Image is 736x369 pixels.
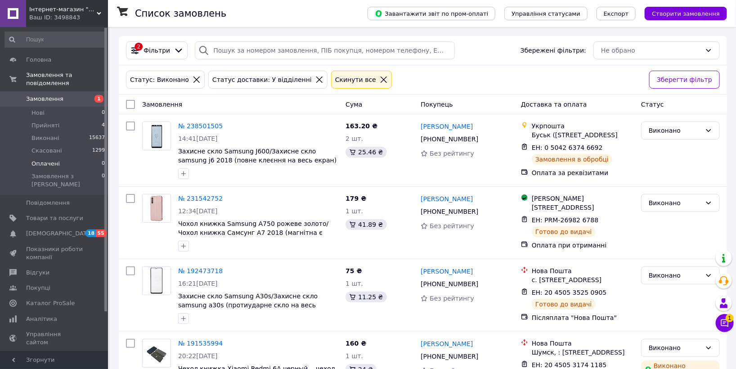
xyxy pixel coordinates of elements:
[645,7,727,20] button: Створити замовлення
[430,150,474,157] span: Без рейтингу
[532,154,612,165] div: Замовлення в обробці
[532,194,634,203] div: [PERSON_NAME]
[601,45,701,55] div: Не обрано
[649,343,701,353] div: Виконано
[504,7,588,20] button: Управління статусами
[346,147,386,157] div: 25.46 ₴
[726,314,734,322] span: 1
[346,122,377,130] span: 163.20 ₴
[419,205,480,218] div: [PHONE_NUMBER]
[532,144,603,151] span: ЕН: 0 5042 6374 6692
[102,160,105,168] span: 0
[143,194,171,222] img: Фото товару
[102,172,105,189] span: 0
[641,101,664,108] span: Статус
[532,241,634,250] div: Оплата при отриманні
[135,8,226,19] h1: Список замовлень
[346,352,363,360] span: 1 шт.
[144,46,170,55] span: Фільтри
[31,172,102,189] span: Замовлення з [PERSON_NAME]
[419,278,480,290] div: [PHONE_NUMBER]
[146,339,167,367] img: Фото товару
[532,168,634,177] div: Оплата за реквізитами
[346,135,363,142] span: 2 шт.
[26,299,75,307] span: Каталог ProSale
[636,9,727,17] a: Створити замовлення
[4,31,106,48] input: Пошук
[652,10,720,17] span: Створити замовлення
[195,41,455,59] input: Пошук за номером замовлення, ПІБ покупця, номером телефону, Email, номером накладної
[31,147,62,155] span: Скасовані
[430,222,474,229] span: Без рейтингу
[532,226,596,237] div: Готово до видачі
[178,292,318,318] a: Захисне скло Samsung A30s/Захисне скло samsung a30s (протиударне скло на весь екран)
[368,7,495,20] button: Завантажити звіт по пром-оплаті
[102,109,105,117] span: 0
[178,207,218,215] span: 12:34[DATE]
[649,126,701,135] div: Виконано
[419,133,480,145] div: [PHONE_NUMBER]
[31,134,59,142] span: Виконані
[96,229,106,237] span: 55
[346,340,366,347] span: 160 ₴
[346,219,386,230] div: 41.89 ₴
[716,314,734,332] button: Чат з покупцем1
[532,130,634,139] div: Буськ ([STREET_ADDRESS]
[521,101,587,108] span: Доставка та оплата
[26,269,49,277] span: Відгуки
[346,207,363,215] span: 1 шт.
[512,10,580,17] span: Управління статусами
[142,194,171,223] a: Фото товару
[128,75,191,85] div: Статус: Виконано
[142,339,171,368] a: Фото товару
[346,195,366,202] span: 179 ₴
[178,220,328,245] span: Чохол книжка Samsung A750 рожеве золото/Чохол книжка Самсунг А7 2018 (магнітна є відділ для картки)
[421,101,453,108] span: Покупець
[649,198,701,208] div: Виконано
[178,122,223,130] a: № 238501505
[604,10,629,17] span: Експорт
[421,339,473,348] a: [PERSON_NAME]
[102,121,105,130] span: 4
[26,71,108,87] span: Замовлення та повідомлення
[532,299,596,310] div: Готово до видачі
[346,292,386,302] div: 11.25 ₴
[89,134,105,142] span: 15637
[419,350,480,363] div: [PHONE_NUMBER]
[178,148,337,164] a: Захисне скло Samsung J600/Захисне скло samsung j6 2018 (повне клеєння на весь екран)
[178,352,218,360] span: 20:22[DATE]
[597,7,636,20] button: Експорт
[649,270,701,280] div: Виконано
[346,101,362,108] span: Cума
[178,280,218,287] span: 16:21[DATE]
[178,195,223,202] a: № 231542752
[178,135,218,142] span: 14:41[DATE]
[26,330,83,346] span: Управління сайтом
[31,109,45,117] span: Нові
[178,267,223,274] a: № 192473718
[26,245,83,261] span: Показники роботи компанії
[29,13,108,22] div: Ваш ID: 3498843
[657,75,712,85] span: Зберегти фільтр
[346,267,362,274] span: 75 ₴
[26,229,93,238] span: [DEMOGRAPHIC_DATA]
[142,121,171,150] a: Фото товару
[142,101,182,108] span: Замовлення
[430,295,474,302] span: Без рейтингу
[94,95,103,103] span: 1
[532,121,634,130] div: Укрпошта
[31,160,60,168] span: Оплачені
[211,75,314,85] div: Статус доставки: У відділенні
[532,348,634,357] div: Шумск, : [STREET_ADDRESS]
[532,339,634,348] div: Нова Пошта
[143,267,171,295] img: Фото товару
[532,313,634,322] div: Післяплата "Нова Пошта"
[142,266,171,295] a: Фото товару
[532,275,634,284] div: с. [STREET_ADDRESS]
[532,289,607,296] span: ЕН: 20 4505 3525 0905
[333,75,378,85] div: Cкинути все
[26,284,50,292] span: Покупці
[649,71,720,89] button: Зберегти фільтр
[85,229,96,237] span: 18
